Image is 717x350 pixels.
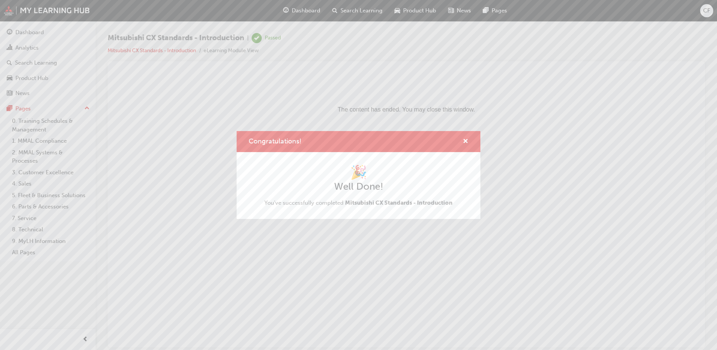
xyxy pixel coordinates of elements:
[3,6,582,40] p: The content has ended. You may close this window.
[264,164,453,181] h1: 🎉
[264,199,453,207] span: You've successfully completed
[249,137,301,145] span: Congratulations!
[463,137,468,146] button: cross-icon
[264,181,453,193] h2: Well Done!
[463,139,468,145] span: cross-icon
[345,199,453,206] span: Mitsubishi CX Standards - Introduction
[237,131,480,219] div: Congratulations!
